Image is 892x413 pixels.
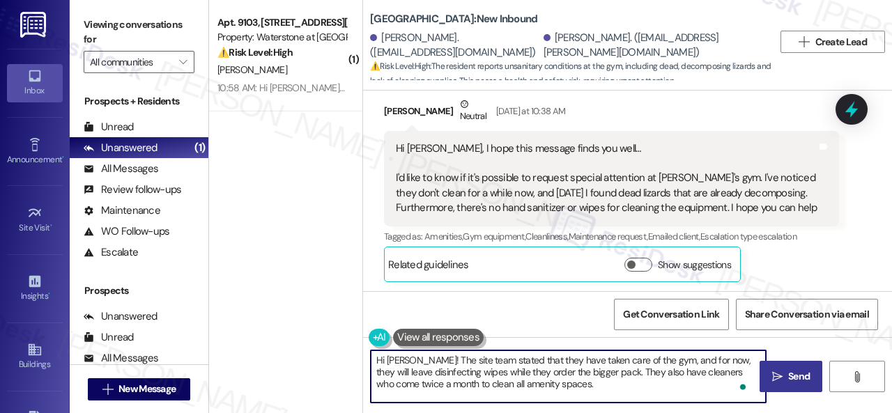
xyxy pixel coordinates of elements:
[84,351,158,366] div: All Messages
[118,382,176,396] span: New Message
[388,258,469,278] div: Related guidelines
[191,137,208,159] div: (1)
[84,224,169,239] div: WO Follow-ups
[457,97,489,126] div: Neutral
[760,361,822,392] button: Send
[217,15,346,30] div: Apt. 9103, [STREET_ADDRESS][PERSON_NAME]
[700,231,797,242] span: Escalation type escalation
[217,63,287,76] span: [PERSON_NAME]
[84,14,194,51] label: Viewing conversations for
[569,231,648,242] span: Maintenance request ,
[84,203,160,218] div: Maintenance
[70,283,208,298] div: Prospects
[48,289,50,299] span: •
[852,371,862,382] i: 
[424,231,463,242] span: Amenities ,
[102,384,113,395] i: 
[7,338,63,375] a: Buildings
[463,231,525,242] span: Gym equipment ,
[84,120,134,134] div: Unread
[370,59,774,89] span: : The resident reports unsanitary conditions at the gym, including dead, decomposing lizards and ...
[384,97,839,131] div: [PERSON_NAME]
[50,221,52,231] span: •
[20,12,49,38] img: ResiDesk Logo
[493,104,565,118] div: [DATE] at 10:38 AM
[7,64,63,102] a: Inbox
[84,330,134,345] div: Unread
[84,245,138,260] div: Escalate
[84,182,181,197] div: Review follow-ups
[658,258,731,272] label: Show suggestions
[396,141,817,216] div: Hi [PERSON_NAME], I hope this message finds you well… I'd like to know if it's possible to reques...
[7,270,63,307] a: Insights •
[84,141,157,155] div: Unanswered
[88,378,191,400] button: New Message
[772,371,783,382] i: 
[623,307,719,322] span: Get Conversation Link
[179,56,187,68] i: 
[370,31,540,61] div: [PERSON_NAME]. ([EMAIL_ADDRESS][DOMAIN_NAME])
[815,35,867,49] span: Create Lead
[84,309,157,324] div: Unanswered
[84,162,158,176] div: All Messages
[370,12,537,26] b: [GEOGRAPHIC_DATA]: New Inbound
[648,231,700,242] span: Emailed client ,
[70,94,208,109] div: Prospects + Residents
[544,31,763,61] div: [PERSON_NAME]. ([EMAIL_ADDRESS][PERSON_NAME][DOMAIN_NAME])
[62,153,64,162] span: •
[614,299,728,330] button: Get Conversation Link
[799,36,809,47] i: 
[745,307,869,322] span: Share Conversation via email
[780,31,885,53] button: Create Lead
[371,350,766,403] textarea: To enrich screen reader interactions, please activate Accessibility in Grammarly extension settings
[7,201,63,239] a: Site Visit •
[788,369,810,384] span: Send
[90,51,172,73] input: All communities
[217,30,346,45] div: Property: Waterstone at [GEOGRAPHIC_DATA]
[525,231,568,242] span: Cleanliness ,
[217,46,293,59] strong: ⚠️ Risk Level: High
[736,299,878,330] button: Share Conversation via email
[370,61,430,72] strong: ⚠️ Risk Level: High
[384,226,839,247] div: Tagged as:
